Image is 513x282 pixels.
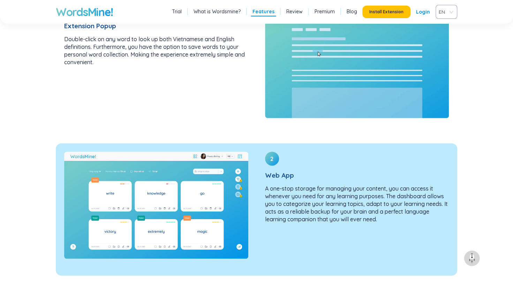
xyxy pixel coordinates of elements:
a: Premium [315,8,335,15]
p: A one-stop storage for managing your content, you can access it whenever you need for any learnin... [265,185,449,223]
a: Login [416,6,430,18]
img: How WordsMine gets you acquire vocabulary fast [265,2,449,118]
span: Install Extension [369,9,403,15]
h3: Web App [265,171,449,179]
img: to top [466,253,477,264]
span: VIE [439,7,451,17]
a: WordsMine! [56,5,113,19]
a: Blog [347,8,357,15]
a: Trial [172,8,182,15]
button: Install Extension [362,6,410,18]
a: Features [252,8,274,15]
img: Web App [64,152,248,259]
p: Double-click on any word to look up both Vietnamese and English definitions. Furthermore, you hav... [64,35,248,66]
a: What is Wordsmine? [194,8,241,15]
h3: Extension Popup [64,22,248,30]
a: Review [286,8,303,15]
div: 2 [265,152,279,166]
